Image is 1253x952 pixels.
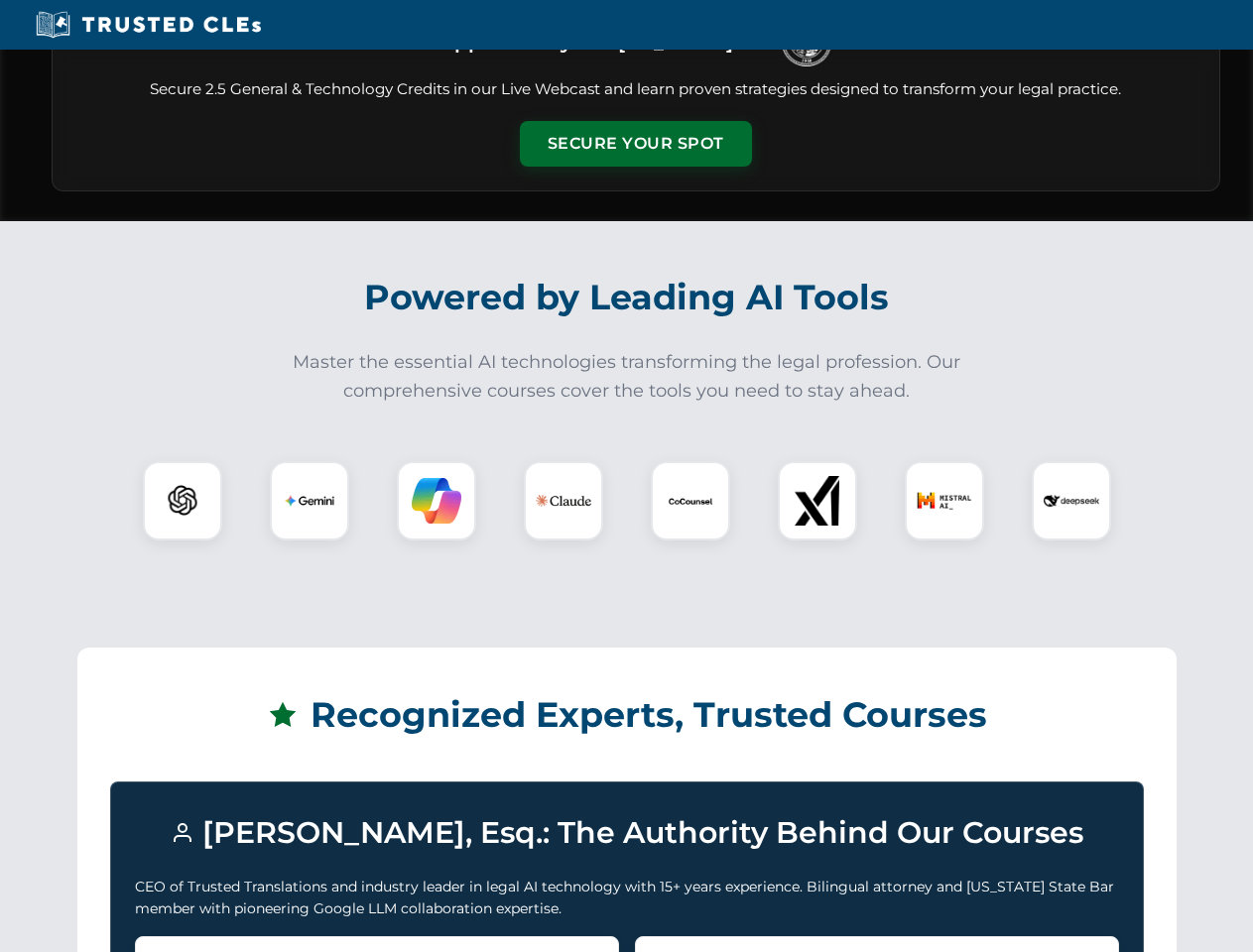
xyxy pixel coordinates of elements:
[285,476,334,526] img: Gemini Logo
[135,876,1119,920] p: CEO of Trusted Translations and industry leader in legal AI technology with 15+ years experience....
[524,461,603,540] div: Claude
[143,461,222,540] div: ChatGPT
[1044,473,1099,529] img: DeepSeek Logo
[666,476,715,526] img: CoCounsel Logo
[793,476,842,526] img: xAI Logo
[154,472,211,530] img: ChatGPT Logo
[651,461,730,540] div: CoCounsel
[110,680,1144,750] h2: Recognized Experts, Trusted Courses
[135,806,1119,860] h3: [PERSON_NAME], Esq.: The Authority Behind Our Courses
[917,473,972,529] img: Mistral AI Logo
[905,461,984,540] div: Mistral AI
[30,10,267,40] img: Trusted CLEs
[76,78,1195,101] p: Secure 2.5 General & Technology Credits in our Live Webcast and learn proven strategies designed ...
[536,473,591,529] img: Claude Logo
[412,476,461,526] img: Copilot Logo
[778,461,857,540] div: xAI
[1032,461,1111,540] div: DeepSeek
[520,121,752,167] button: Secure Your Spot
[397,461,476,540] div: Copilot
[280,348,974,406] p: Master the essential AI technologies transforming the legal profession. Our comprehensive courses...
[270,461,349,540] div: Gemini
[77,263,1177,332] h2: Powered by Leading AI Tools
